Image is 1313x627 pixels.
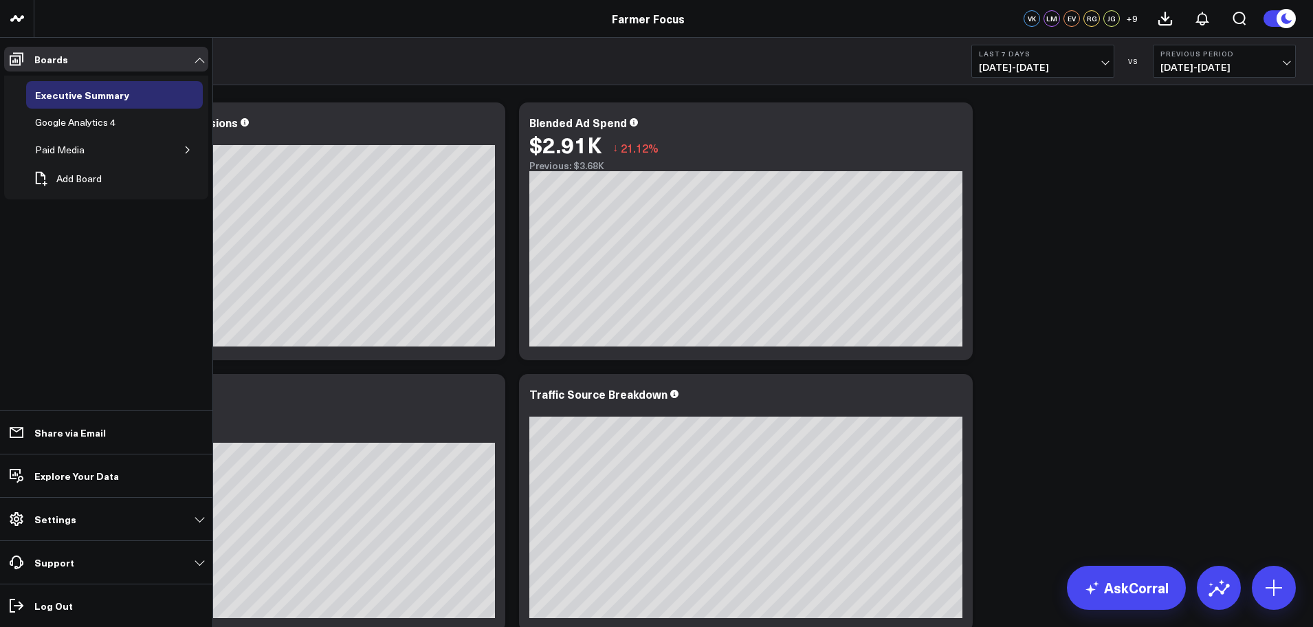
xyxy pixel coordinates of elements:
div: Previous: $3.68K [529,160,962,171]
p: Explore Your Data [34,470,119,481]
div: Blended Ad Spend [529,115,627,130]
span: Add Board [56,173,102,184]
div: LM [1044,10,1060,27]
a: AskCorral [1067,566,1186,610]
a: Paid MediaOpen board menu [26,136,114,164]
span: [DATE] - [DATE] [1160,62,1288,73]
div: VK [1024,10,1040,27]
a: Google Analytics 4Open board menu [26,109,145,136]
div: EV [1063,10,1080,27]
span: 21.12% [621,140,659,155]
button: Add Board [26,164,109,194]
p: Share via Email [34,427,106,438]
div: RG [1083,10,1100,27]
div: VS [1121,57,1146,65]
span: ↓ [613,139,618,157]
b: Previous Period [1160,49,1288,58]
p: Support [34,557,74,568]
p: Log Out [34,600,73,611]
div: Previous: 9.15K [62,432,495,443]
div: JG [1103,10,1120,27]
button: Previous Period[DATE]-[DATE] [1153,45,1296,78]
div: Paid Media [32,142,88,158]
a: Executive SummaryOpen board menu [26,81,159,109]
div: Google Analytics 4 [32,114,119,131]
a: Log Out [4,593,208,618]
span: + 9 [1126,14,1138,23]
p: Settings [34,514,76,525]
span: [DATE] - [DATE] [979,62,1107,73]
div: $2.91K [529,132,602,157]
b: Last 7 Days [979,49,1107,58]
a: Farmer Focus [612,11,685,26]
button: Last 7 Days[DATE]-[DATE] [971,45,1114,78]
div: Executive Summary [32,87,133,103]
div: Traffic Source Breakdown [529,386,667,401]
p: Boards [34,54,68,65]
button: +9 [1123,10,1140,27]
